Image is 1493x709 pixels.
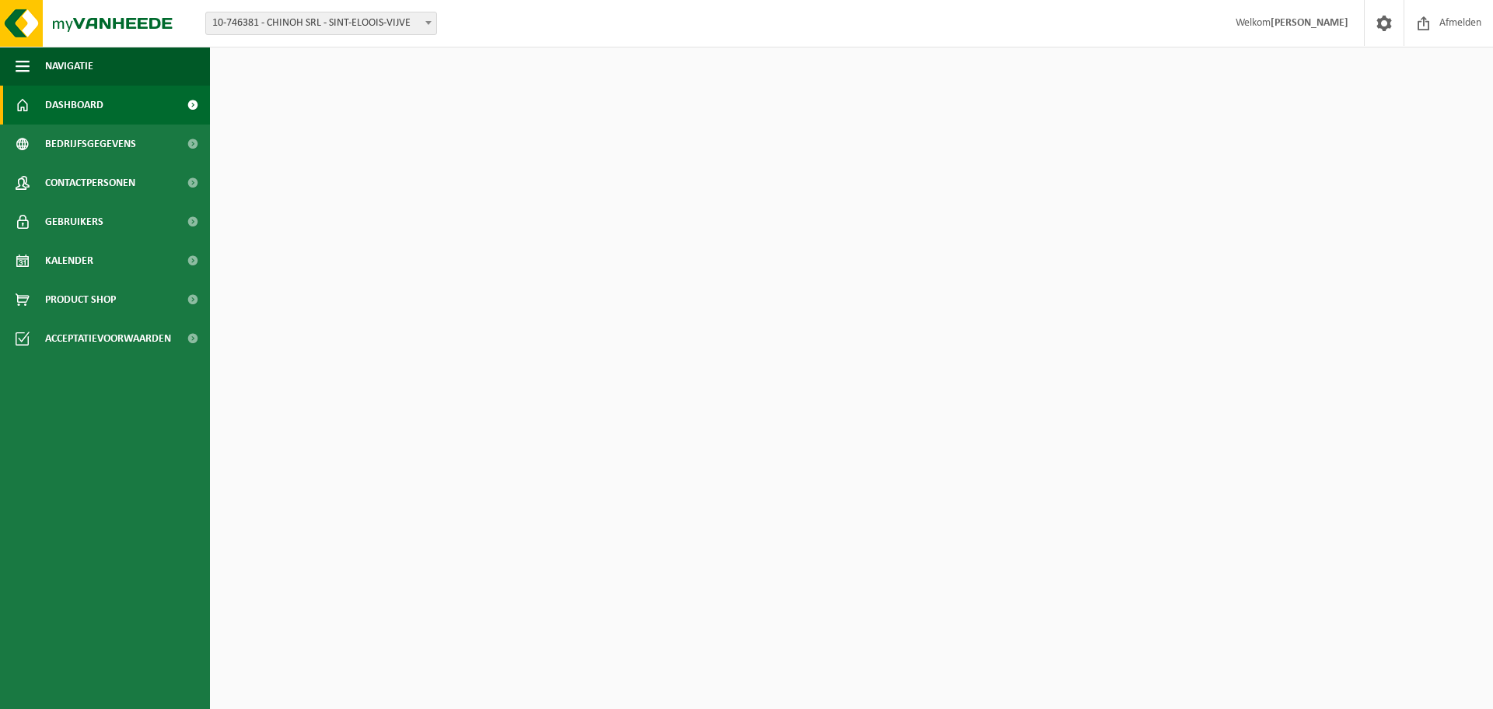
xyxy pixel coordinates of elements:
span: Kalender [45,241,93,280]
span: Contactpersonen [45,163,135,202]
span: 10-746381 - CHINOH SRL - SINT-ELOOIS-VIJVE [205,12,437,35]
span: 10-746381 - CHINOH SRL - SINT-ELOOIS-VIJVE [206,12,436,34]
span: Gebruikers [45,202,103,241]
span: Navigatie [45,47,93,86]
span: Product Shop [45,280,116,319]
span: Bedrijfsgegevens [45,125,136,163]
strong: [PERSON_NAME] [1271,17,1348,29]
span: Acceptatievoorwaarden [45,319,171,358]
span: Dashboard [45,86,103,125]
